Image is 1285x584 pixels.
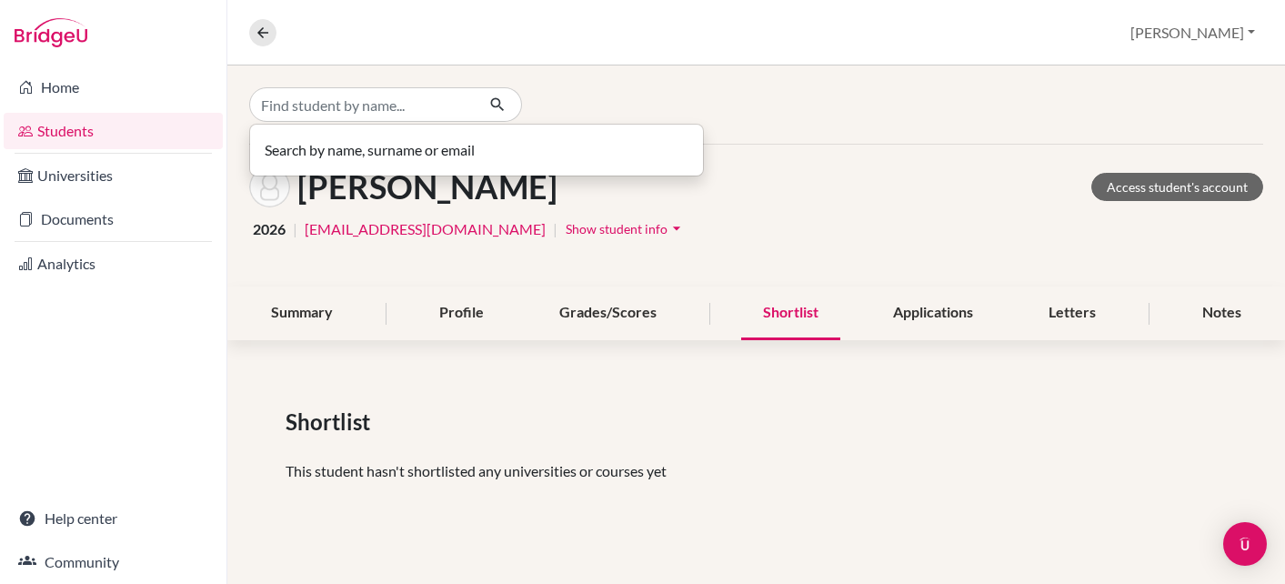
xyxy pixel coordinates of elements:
a: Home [4,69,223,106]
div: Open Intercom Messenger [1223,522,1267,566]
input: Find student by name... [249,87,475,122]
a: Students [4,113,223,149]
div: Grades/Scores [537,287,678,340]
span: Show student info [566,221,668,237]
a: Universities [4,157,223,194]
p: This student hasn't shortlisted any universities or courses yet [286,460,1227,482]
i: arrow_drop_down [668,219,686,237]
a: [EMAIL_ADDRESS][DOMAIN_NAME] [305,218,546,240]
a: Community [4,544,223,580]
a: Documents [4,201,223,237]
div: Shortlist [741,287,840,340]
img: Bridge-U [15,18,87,47]
a: Analytics [4,246,223,282]
button: [PERSON_NAME] [1122,15,1263,50]
div: Profile [417,287,506,340]
div: Summary [249,287,355,340]
div: Letters [1027,287,1118,340]
img: Martin Paul CESBERT's avatar [249,166,290,207]
span: Shortlist [286,406,377,438]
a: Help center [4,500,223,537]
span: 2026 [253,218,286,240]
a: Access student's account [1091,173,1263,201]
span: | [553,218,557,240]
div: Notes [1180,287,1263,340]
h1: [PERSON_NAME] [297,167,557,206]
div: Applications [871,287,995,340]
button: Show student infoarrow_drop_down [565,215,687,243]
p: Search by name, surname or email [265,139,688,161]
span: | [293,218,297,240]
